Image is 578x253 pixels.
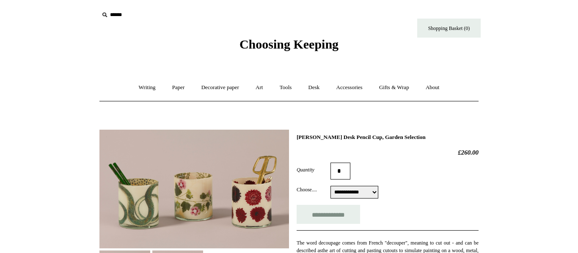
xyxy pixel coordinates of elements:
[297,134,479,141] h1: [PERSON_NAME] Desk Pencil Cup, Garden Selection
[417,19,481,38] a: Shopping Basket (0)
[239,37,339,51] span: Choosing Keeping
[248,76,270,99] a: Art
[131,76,163,99] a: Writing
[99,130,289,248] img: John Derian Desk Pencil Cup, Garden Selection
[194,76,247,99] a: Decorative paper
[272,76,300,99] a: Tools
[165,76,193,99] a: Paper
[418,76,447,99] a: About
[297,166,330,174] label: Quantity
[372,76,417,99] a: Gifts & Wrap
[301,76,328,99] a: Desk
[329,76,370,99] a: Accessories
[297,149,479,156] h2: £260.00
[239,44,339,50] a: Choosing Keeping
[297,186,330,193] label: Choose....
